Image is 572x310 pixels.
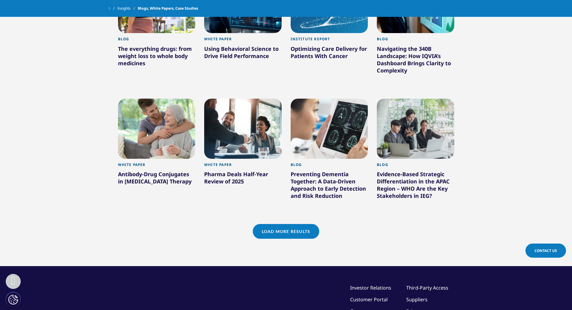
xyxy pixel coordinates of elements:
a: Blog Navigating the 340B Landscape: How IQVIA’s Dashboard Brings Clarity to Complexity [377,33,454,89]
div: Blog [377,37,454,45]
a: Insights [117,3,138,14]
a: Suppliers [406,296,428,303]
div: Blog [118,37,195,45]
div: Preventing Dementia Together: A Data-Driven Approach to Early Detection and Risk Reduction [291,170,368,202]
a: Institute Report Optimizing Care Delivery for Patients With Cancer [291,33,368,75]
div: The everything drugs: from weight loss to whole body medicines [118,45,195,69]
a: White Paper Using Behavioral Science to Drive Field Performance [204,33,282,75]
span: Blogs, White Papers, Case Studies [138,3,198,14]
div: Evidence-Based Strategic Differentiation in the APAC Region – WHO Are the Key Stakeholders in IEG? [377,170,454,202]
span: Contact Us [534,248,557,253]
div: Institute Report [291,37,368,45]
a: White Paper Pharma Deals Half-Year Review of 2025 [204,159,282,201]
a: Load More Results [253,224,319,239]
div: Optimizing Care Delivery for Patients With Cancer [291,45,368,62]
a: Investor Relations [350,284,391,291]
div: Using Behavioral Science to Drive Field Performance [204,45,282,62]
div: White Paper [118,162,195,170]
a: Customer Portal [350,296,388,303]
a: Third-Party Access [406,284,448,291]
a: White Paper Antibody-Drug Conjugates in [MEDICAL_DATA] Therapy [118,159,195,201]
a: Blog The everything drugs: from weight loss to whole body medicines [118,33,195,82]
div: White Paper [204,162,282,170]
button: Налаштування cookie [6,292,21,307]
div: Blog [377,162,454,170]
a: Blog Evidence-Based Strategic Differentiation in the APAC Region – WHO Are the Key Stakeholders i... [377,159,454,215]
div: Blog [291,162,368,170]
div: White Paper [204,37,282,45]
div: Pharma Deals Half-Year Review of 2025 [204,170,282,187]
div: Antibody-Drug Conjugates in [MEDICAL_DATA] Therapy [118,170,195,187]
a: Blog Preventing Dementia Together: A Data-Driven Approach to Early Detection and Risk Reduction [291,159,368,215]
div: Navigating the 340B Landscape: How IQVIA’s Dashboard Brings Clarity to Complexity [377,45,454,76]
a: Contact Us [525,244,566,258]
